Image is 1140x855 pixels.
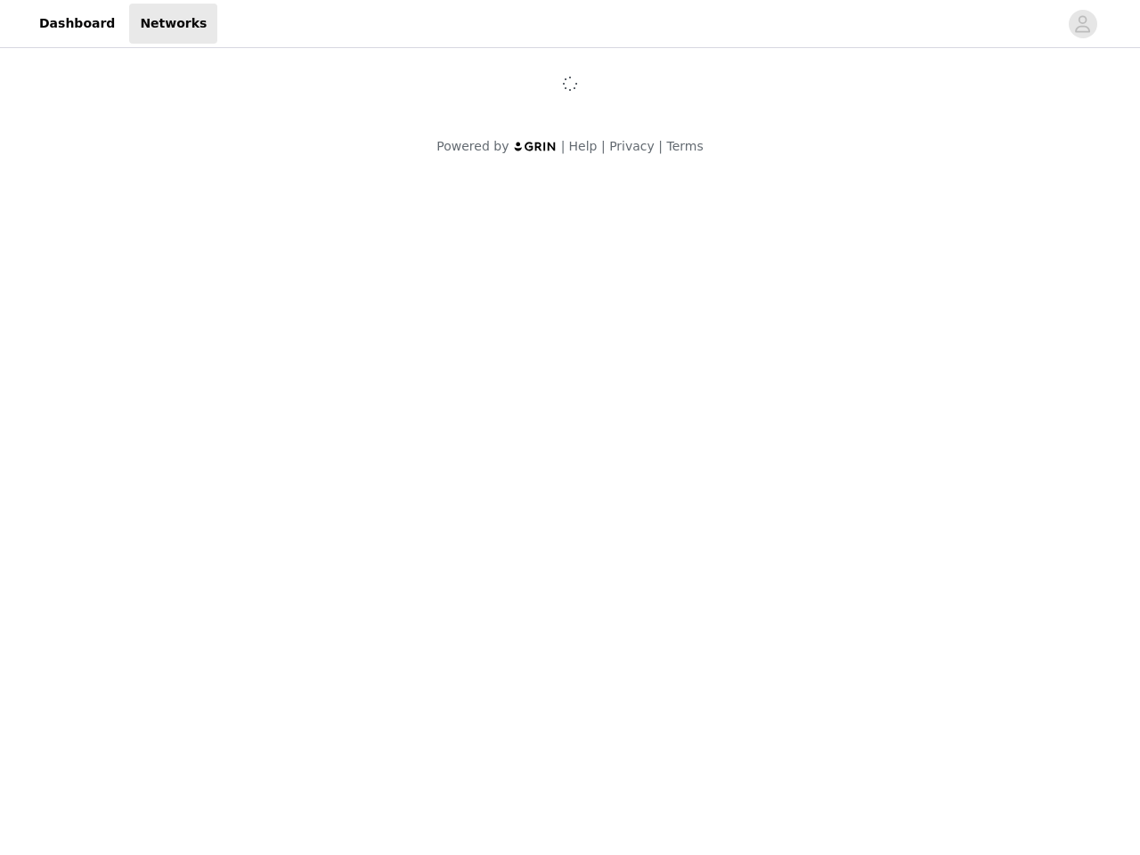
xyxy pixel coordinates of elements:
[601,139,606,153] span: |
[129,4,217,44] a: Networks
[513,141,558,152] img: logo
[609,139,655,153] a: Privacy
[658,139,663,153] span: |
[436,139,509,153] span: Powered by
[666,139,703,153] a: Terms
[1074,10,1091,38] div: avatar
[561,139,566,153] span: |
[569,139,598,153] a: Help
[28,4,126,44] a: Dashboard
